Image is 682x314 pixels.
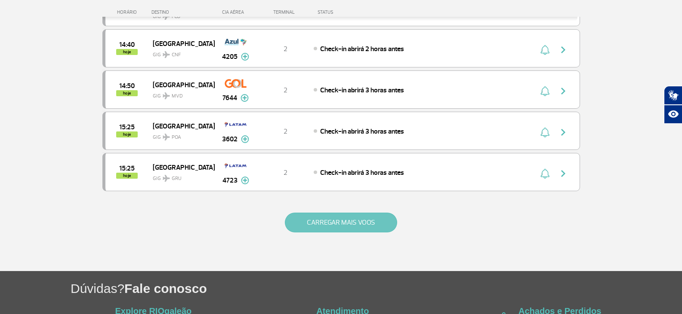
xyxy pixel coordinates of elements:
span: CNF [172,51,181,59]
div: CIA AÉREA [214,9,257,15]
span: [GEOGRAPHIC_DATA] [153,79,208,90]
span: 2025-09-27 15:25:00 [119,165,135,171]
img: mais-info-painel-voo.svg [241,94,249,102]
span: [GEOGRAPHIC_DATA] [153,120,208,131]
h1: Dúvidas? [71,280,682,297]
span: POA [172,134,181,141]
img: seta-direita-painel-voo.svg [558,86,568,96]
span: Check-in abrirá 3 horas antes [320,127,404,136]
img: sino-painel-voo.svg [540,45,549,55]
img: destiny_airplane.svg [163,51,170,58]
img: mais-info-painel-voo.svg [241,53,249,61]
div: HORÁRIO [105,9,152,15]
span: GIG [153,170,208,183]
span: Check-in abrirá 2 horas antes [320,45,404,53]
span: hoje [116,49,138,55]
img: destiny_airplane.svg [163,175,170,182]
img: destiny_airplane.svg [163,134,170,140]
div: DESTINO [151,9,214,15]
img: mais-info-painel-voo.svg [241,135,249,143]
img: mais-info-painel-voo.svg [241,177,249,184]
span: Check-in abrirá 3 horas antes [320,168,404,177]
img: destiny_airplane.svg [163,92,170,99]
img: seta-direita-painel-voo.svg [558,45,568,55]
img: sino-painel-voo.svg [540,127,549,137]
button: CARREGAR MAIS VOOS [285,213,397,232]
div: TERMINAL [257,9,313,15]
span: 4205 [222,52,238,62]
span: 2025-09-27 14:50:00 [119,83,135,89]
img: seta-direita-painel-voo.svg [558,127,568,137]
span: 2025-09-27 15:25:00 [119,124,135,130]
span: hoje [116,173,138,179]
span: [GEOGRAPHIC_DATA] [153,38,208,49]
button: Abrir recursos assistivos. [664,105,682,124]
div: STATUS [313,9,383,15]
span: GIG [153,46,208,59]
span: 2 [284,168,287,177]
span: 3602 [222,134,238,144]
span: GIG [153,129,208,141]
span: hoje [116,90,138,96]
span: [GEOGRAPHIC_DATA] [153,162,208,173]
div: Plugin de acessibilidade da Hand Talk. [664,86,682,124]
span: Fale conosco [124,281,207,296]
span: GIG [153,88,208,100]
img: seta-direita-painel-voo.svg [558,168,568,179]
img: sino-painel-voo.svg [540,86,549,96]
span: GRU [172,175,182,183]
span: 2 [284,127,287,136]
span: hoje [116,131,138,137]
span: 2025-09-27 14:40:00 [119,42,135,48]
span: 2 [284,45,287,53]
span: 2 [284,86,287,95]
span: 4723 [222,175,238,186]
span: Check-in abrirá 3 horas antes [320,86,404,95]
button: Abrir tradutor de língua de sinais. [664,86,682,105]
img: sino-painel-voo.svg [540,168,549,179]
span: 7644 [222,93,237,103]
span: MVD [172,92,183,100]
